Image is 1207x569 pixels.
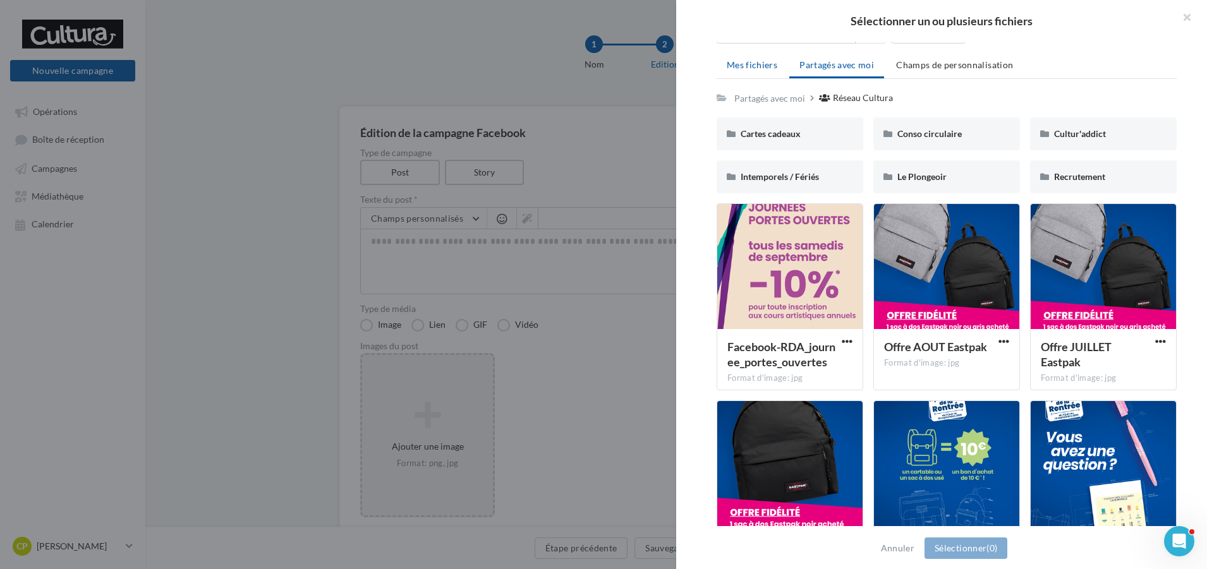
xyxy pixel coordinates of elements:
span: Cartes cadeaux [741,128,801,139]
span: Mes fichiers [727,59,777,70]
span: Intemporels / Fériés [741,171,819,182]
div: Format d'image: jpg [1041,373,1166,384]
div: Format d'image: jpg [727,373,852,384]
div: Réseau Cultura [833,92,893,104]
span: (0) [986,542,997,553]
span: Conso circulaire [897,128,962,139]
span: Champs de personnalisation [896,59,1013,70]
div: Partagés avec moi [734,92,805,105]
iframe: Intercom live chat [1164,526,1194,556]
span: Offre JUILLET Eastpak [1041,340,1112,369]
button: Annuler [876,541,919,556]
span: Offre AOUT Eastpak [884,340,987,354]
button: Sélectionner(0) [925,537,1007,559]
span: Le Plongeoir [897,171,947,182]
span: Cultur'addict [1054,128,1106,139]
h2: Sélectionner un ou plusieurs fichiers [696,15,1187,27]
div: Format d'image: jpg [884,357,1009,369]
span: Recrutement [1054,171,1105,182]
span: Facebook-RDA_journee_portes_ouvertes [727,340,835,369]
span: Partagés avec moi [799,59,874,70]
